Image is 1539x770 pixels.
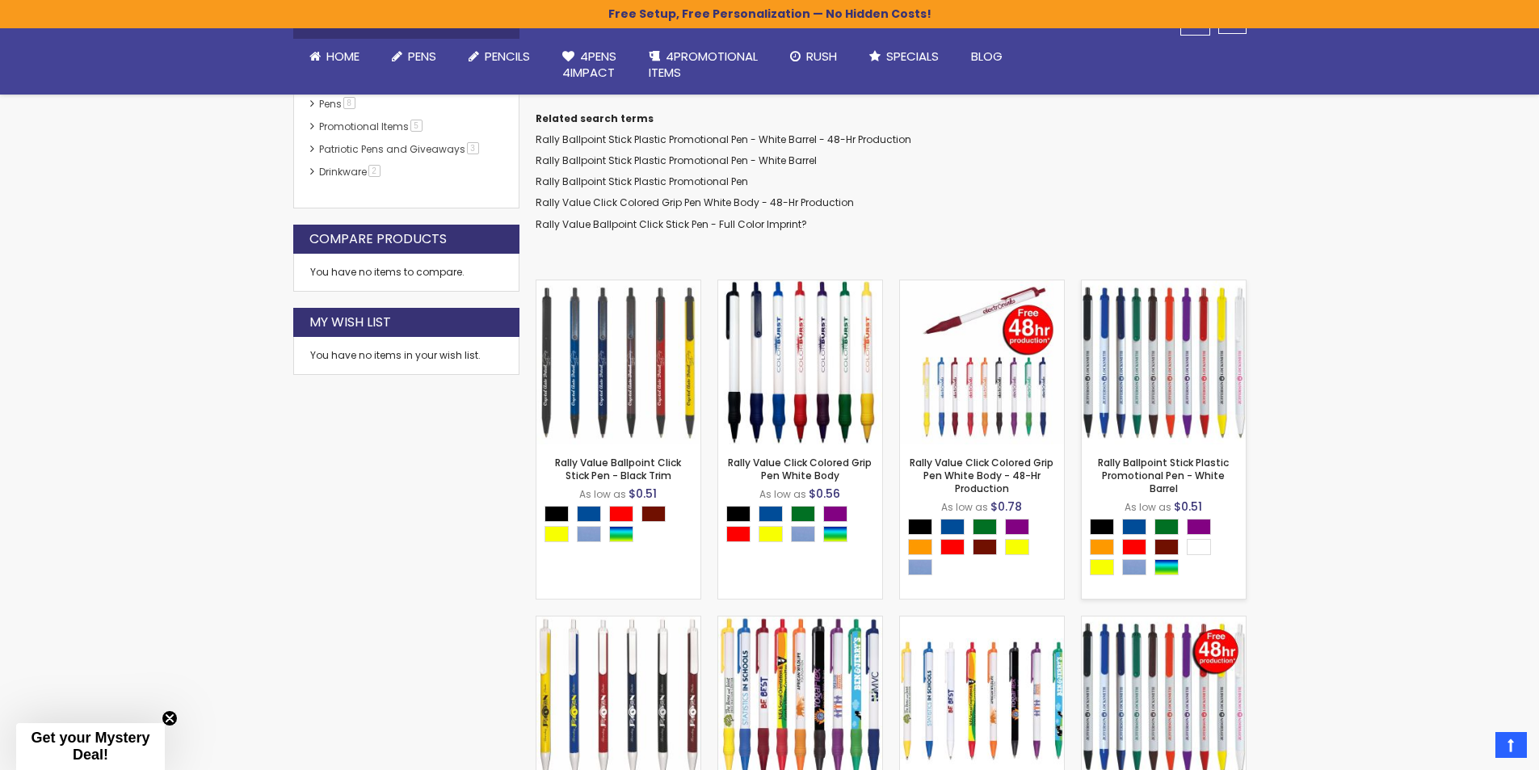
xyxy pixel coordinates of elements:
[1090,519,1246,579] div: Select A Color
[791,506,815,522] div: Green
[536,154,817,167] a: Rally Ballpoint Stick Plastic Promotional Pen - White Barrel
[990,499,1022,515] span: $0.78
[941,500,988,514] span: As low as
[908,519,932,535] div: Black
[536,196,854,209] a: Rally Value Click Colored Grip Pen White Body - 48-Hr Production
[579,487,626,501] span: As low as
[536,133,911,146] a: Rally Ballpoint Stick Plastic Promotional Pen - White Barrel - 48-Hr Production
[452,39,546,74] a: Pencils
[315,97,361,111] a: Pens8
[536,112,1247,125] dt: Related search terms
[309,230,447,248] strong: Compare Products
[1082,616,1246,629] a: Rally Ballpoint Stick Plastic Promotional Pen - White Barrel - 48-Hr Production
[315,165,386,179] a: Drinkware2
[16,723,165,770] div: Get your Mystery Deal!Close teaser
[545,506,569,522] div: Black
[908,539,932,555] div: Orange
[1122,539,1146,555] div: Red
[485,48,530,65] span: Pencils
[562,48,616,81] span: 4Pens 4impact
[577,526,601,542] div: Pacific Blue
[315,120,428,133] a: Promotional Items5
[900,280,1064,293] a: Rally Value Click Colored Grip Pen White Body - 48-Hr Production
[1154,539,1179,555] div: Maroon
[343,97,355,109] span: 8
[293,254,519,292] div: You have no items to compare.
[718,280,882,444] img: Rally Value Click Colored Grip Pen White Body
[31,730,149,763] span: Get your Mystery Deal!
[973,519,997,535] div: Green
[940,539,965,555] div: Red
[629,486,657,502] span: $0.51
[1082,280,1246,293] a: Rally Ballpoint Stick Plastic Promotional Pen - White Barrel
[1495,732,1527,758] a: Top
[971,48,1003,65] span: Blog
[315,142,485,156] a: Patriotic Pens and Giveaways3
[908,519,1064,579] div: Select A Color
[577,506,601,522] div: Dark Blue
[1174,499,1202,515] span: $0.51
[806,48,837,65] span: Rush
[309,313,391,331] strong: My Wish List
[900,616,1064,629] a: Rally Value Ballpoint Click Stick Pen - Full Color Imprint
[728,456,872,482] a: Rally Value Click Colored Grip Pen White Body
[609,506,633,522] div: Red
[310,349,502,362] div: You have no items in your wish list.
[326,48,360,65] span: Home
[900,280,1064,444] img: Rally Value Click Colored Grip Pen White Body - 48-Hr Production
[609,526,633,542] div: Assorted
[649,48,758,81] span: 4PROMOTIONAL ITEMS
[759,487,806,501] span: As low as
[1005,539,1029,555] div: Yellow
[940,519,965,535] div: Dark Blue
[545,526,569,542] div: Yellow
[853,39,955,74] a: Specials
[823,526,847,542] div: Assorted
[408,48,436,65] span: Pens
[1090,539,1114,555] div: Orange
[1082,280,1246,444] img: Rally Ballpoint Stick Plastic Promotional Pen - White Barrel
[1187,539,1211,555] div: White
[1098,456,1229,495] a: Rally Ballpoint Stick Plastic Promotional Pen - White Barrel
[718,616,882,629] a: Rally Value Click Pen with Grip - Full Color Imprint
[1090,559,1114,575] div: Yellow
[162,710,178,726] button: Close teaser
[886,48,939,65] span: Specials
[536,280,700,293] a: Rally Value Ballpoint Click Stick Pen - Black Trim
[545,506,700,546] div: Select A Color
[641,506,666,522] div: Maroon
[1154,559,1179,575] div: Assorted
[1122,519,1146,535] div: Dark Blue
[1122,559,1146,575] div: Pacific Blue
[908,559,932,575] div: Pacific Blue
[718,280,882,293] a: Rally Value Click Colored Grip Pen White Body
[1154,519,1179,535] div: Green
[759,506,783,522] div: Dark Blue
[536,280,700,444] img: Rally Value Ballpoint Click Stick Pen - Black Trim
[955,39,1019,74] a: Blog
[1090,519,1114,535] div: Black
[726,526,751,542] div: Red
[536,616,700,629] a: Rally Ballpoint Retractable Stick Pen - Solid Colors
[791,526,815,542] div: Pacific Blue
[536,175,748,188] a: Rally Ballpoint Stick Plastic Promotional Pen
[368,165,381,177] span: 2
[726,506,882,546] div: Select A Color
[823,506,847,522] div: Purple
[536,217,807,231] a: Rally Value Ballpoint Click Stick Pen - Full Color Imprint?
[293,39,376,74] a: Home
[774,39,853,74] a: Rush
[410,120,423,132] span: 5
[809,486,840,502] span: $0.56
[759,526,783,542] div: Yellow
[1187,519,1211,535] div: Purple
[376,39,452,74] a: Pens
[973,539,997,555] div: Maroon
[555,456,681,482] a: Rally Value Ballpoint Click Stick Pen - Black Trim
[1005,519,1029,535] div: Purple
[726,506,751,522] div: Black
[467,142,479,154] span: 3
[910,456,1053,495] a: Rally Value Click Colored Grip Pen White Body - 48-Hr Production
[546,39,633,91] a: 4Pens4impact
[1125,500,1171,514] span: As low as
